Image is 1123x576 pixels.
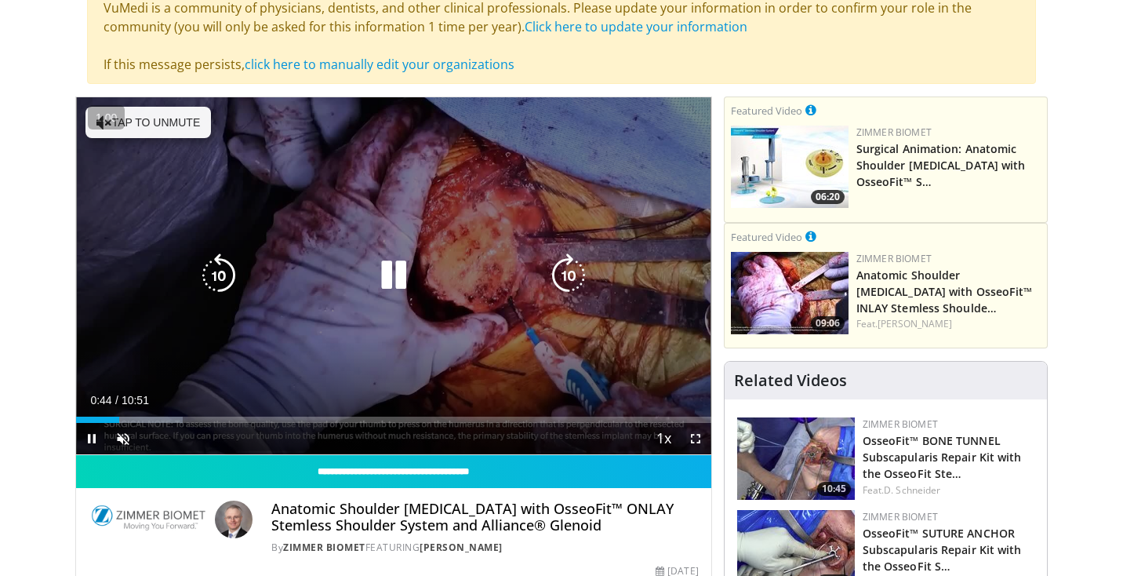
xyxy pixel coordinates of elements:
a: Anatomic Shoulder [MEDICAL_DATA] with OsseoFit™ INLAY Stemless Shoulde… [856,268,1033,315]
div: Feat. [856,317,1041,331]
a: D. Schneider [884,483,940,497]
a: Zimmer Biomet [856,252,932,265]
span: 09:06 [811,316,845,330]
video-js: Video Player [76,97,711,455]
button: Unmute [107,423,139,454]
div: Progress Bar [76,417,711,423]
button: Playback Rate [649,423,680,454]
img: 84e7f812-2061-4fff-86f6-cdff29f66ef4.150x105_q85_crop-smart_upscale.jpg [731,126,849,208]
a: OsseoFit™ SUTURE ANCHOR Subscapularis Repair Kit with the OsseoFit S… [863,526,1022,574]
h4: Related Videos [734,371,847,390]
span: 0:44 [90,394,111,406]
a: 09:06 [731,252,849,334]
a: Zimmer Biomet [863,417,938,431]
a: [PERSON_NAME] [878,317,952,330]
img: Avatar [215,501,253,538]
div: By FEATURING [271,541,698,555]
span: 10:45 [817,482,851,496]
a: OsseoFit™ BONE TUNNEL Subscapularis Repair Kit with the OsseoFit Ste… [863,433,1022,481]
div: Feat. [863,483,1034,498]
a: Zimmer Biomet [863,510,938,523]
a: Zimmer Biomet [283,541,365,554]
button: Pause [76,423,107,454]
span: 06:20 [811,190,845,204]
a: click here to manually edit your organizations [245,56,514,73]
h4: Anatomic Shoulder [MEDICAL_DATA] with OsseoFit™ ONLAY Stemless Shoulder System and Alliance® Glenoid [271,501,698,534]
button: Fullscreen [680,423,711,454]
img: Zimmer Biomet [89,501,209,538]
span: / [115,394,118,406]
img: 59d0d6d9-feca-4357-b9cd-4bad2cd35cb6.150x105_q85_crop-smart_upscale.jpg [731,252,849,334]
span: 10:51 [122,394,149,406]
a: Click here to update your information [525,18,747,35]
a: Zimmer Biomet [856,126,932,139]
a: [PERSON_NAME] [420,541,503,554]
a: 10:45 [737,417,855,500]
button: Tap to unmute [85,107,211,138]
img: 2f1af013-60dc-4d4f-a945-c3496bd90c6e.150x105_q85_crop-smart_upscale.jpg [737,417,855,500]
small: Featured Video [731,104,802,118]
small: Featured Video [731,230,802,244]
a: Surgical Animation: Anatomic Shoulder [MEDICAL_DATA] with OsseoFit™ S… [856,141,1026,189]
a: 06:20 [731,126,849,208]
